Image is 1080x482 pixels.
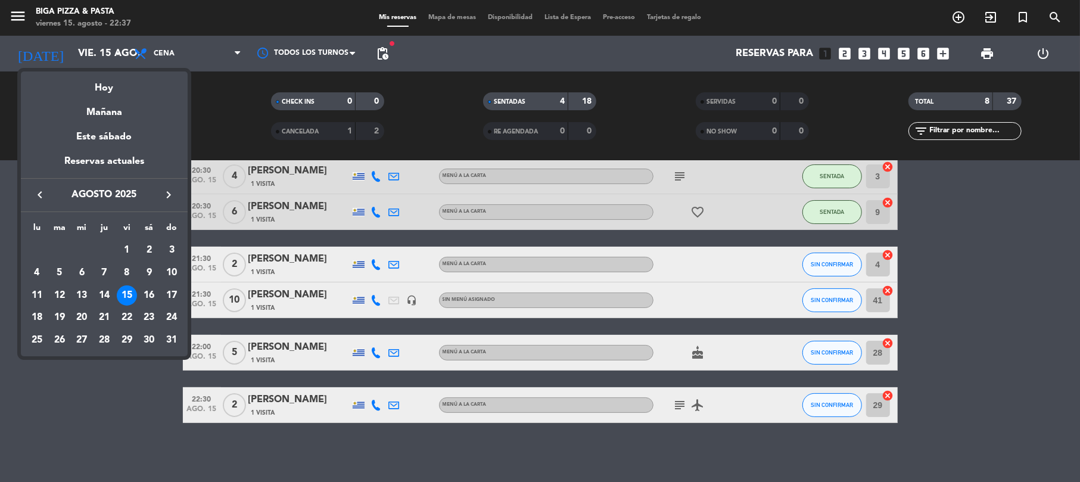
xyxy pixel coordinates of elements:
td: 26 de agosto de 2025 [48,329,71,352]
th: lunes [26,221,48,240]
td: 9 de agosto de 2025 [138,262,161,284]
div: Este sábado [21,120,188,154]
td: 16 de agosto de 2025 [138,284,161,307]
div: 25 [27,330,47,350]
th: miércoles [70,221,93,240]
div: 9 [139,263,159,283]
div: 26 [49,330,70,350]
div: 24 [161,307,182,328]
td: AGO. [26,239,116,262]
td: 17 de agosto de 2025 [160,284,183,307]
div: 4 [27,263,47,283]
div: 12 [49,285,70,306]
td: 25 de agosto de 2025 [26,329,48,352]
td: 31 de agosto de 2025 [160,329,183,352]
div: Mañana [21,96,188,120]
td: 10 de agosto de 2025 [160,262,183,284]
th: domingo [160,221,183,240]
td: 4 de agosto de 2025 [26,262,48,284]
td: 11 de agosto de 2025 [26,284,48,307]
i: keyboard_arrow_left [33,188,47,202]
td: 21 de agosto de 2025 [93,306,116,329]
div: 18 [27,307,47,328]
th: jueves [93,221,116,240]
div: 14 [94,285,114,306]
div: 17 [161,285,182,306]
td: 23 de agosto de 2025 [138,306,161,329]
td: 19 de agosto de 2025 [48,306,71,329]
td: 22 de agosto de 2025 [116,306,138,329]
td: 5 de agosto de 2025 [48,262,71,284]
div: 2 [139,240,159,260]
div: 8 [117,263,137,283]
div: 1 [117,240,137,260]
td: 29 de agosto de 2025 [116,329,138,352]
div: 23 [139,307,159,328]
td: 24 de agosto de 2025 [160,306,183,329]
td: 28 de agosto de 2025 [93,329,116,352]
div: 31 [161,330,182,350]
div: 30 [139,330,159,350]
button: keyboard_arrow_right [158,187,179,203]
div: 28 [94,330,114,350]
span: agosto 2025 [51,187,158,203]
td: 12 de agosto de 2025 [48,284,71,307]
div: 16 [139,285,159,306]
div: 27 [71,330,92,350]
div: 22 [117,307,137,328]
td: 14 de agosto de 2025 [93,284,116,307]
td: 8 de agosto de 2025 [116,262,138,284]
th: sábado [138,221,161,240]
td: 2 de agosto de 2025 [138,239,161,262]
div: 15 [117,285,137,306]
div: 10 [161,263,182,283]
td: 30 de agosto de 2025 [138,329,161,352]
th: viernes [116,221,138,240]
div: 29 [117,330,137,350]
div: 13 [71,285,92,306]
div: 21 [94,307,114,328]
div: 6 [71,263,92,283]
td: 20 de agosto de 2025 [70,306,93,329]
div: 19 [49,307,70,328]
div: Hoy [21,71,188,96]
button: keyboard_arrow_left [29,187,51,203]
td: 7 de agosto de 2025 [93,262,116,284]
div: 5 [49,263,70,283]
td: 13 de agosto de 2025 [70,284,93,307]
div: 7 [94,263,114,283]
div: Reservas actuales [21,154,188,178]
div: 3 [161,240,182,260]
i: keyboard_arrow_right [161,188,176,202]
td: 3 de agosto de 2025 [160,239,183,262]
div: 11 [27,285,47,306]
td: 15 de agosto de 2025 [116,284,138,307]
td: 27 de agosto de 2025 [70,329,93,352]
td: 18 de agosto de 2025 [26,306,48,329]
div: 20 [71,307,92,328]
td: 6 de agosto de 2025 [70,262,93,284]
th: martes [48,221,71,240]
td: 1 de agosto de 2025 [116,239,138,262]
